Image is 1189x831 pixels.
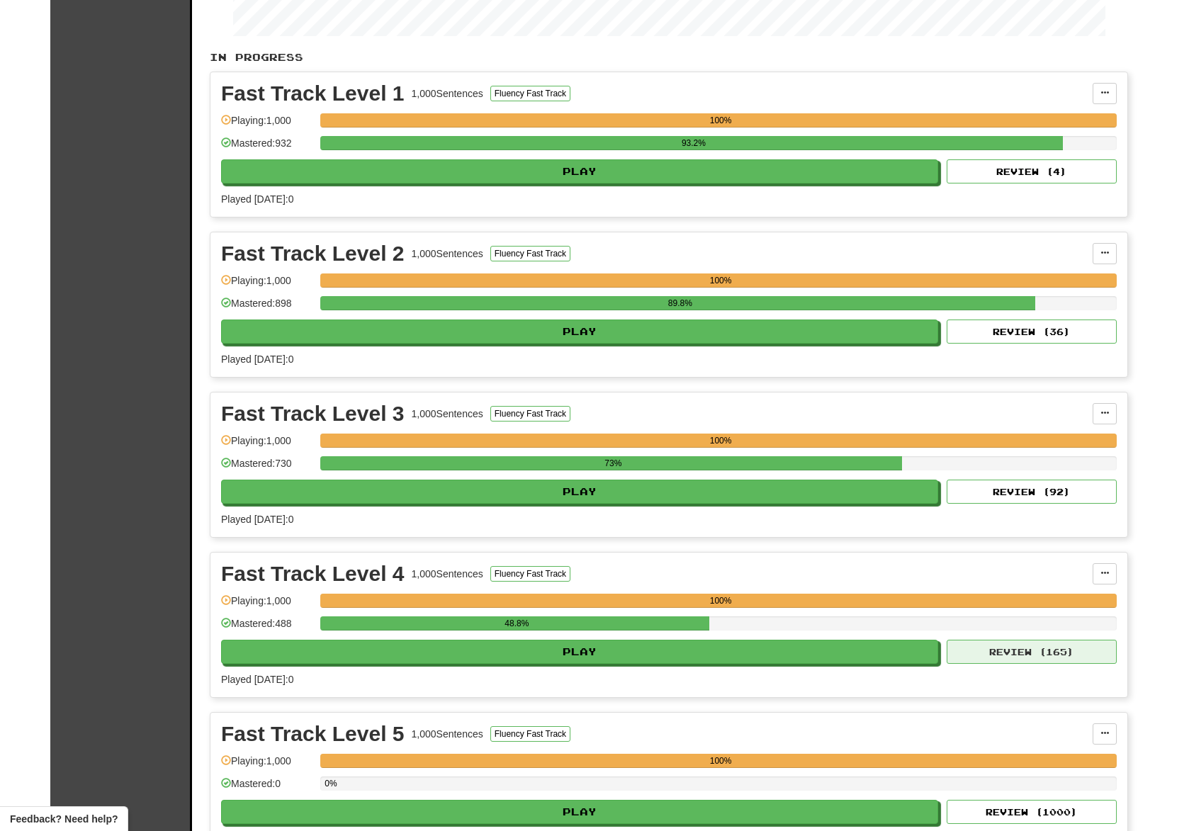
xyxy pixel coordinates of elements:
[221,434,313,457] div: Playing: 1,000
[10,812,118,826] span: Open feedback widget
[490,406,570,422] button: Fluency Fast Track
[325,594,1117,608] div: 100%
[412,247,483,261] div: 1,000 Sentences
[221,354,293,365] span: Played [DATE]: 0
[221,754,313,777] div: Playing: 1,000
[325,296,1035,310] div: 89.8%
[221,193,293,205] span: Played [DATE]: 0
[947,480,1117,504] button: Review (92)
[221,480,938,504] button: Play
[221,403,405,424] div: Fast Track Level 3
[490,566,570,582] button: Fluency Fast Track
[221,800,938,824] button: Play
[221,456,313,480] div: Mastered: 730
[947,159,1117,183] button: Review (4)
[947,640,1117,664] button: Review (165)
[325,456,901,470] div: 73%
[325,754,1117,768] div: 100%
[490,86,570,101] button: Fluency Fast Track
[490,726,570,742] button: Fluency Fast Track
[947,800,1117,824] button: Review (1000)
[412,727,483,741] div: 1,000 Sentences
[325,273,1117,288] div: 100%
[412,567,483,581] div: 1,000 Sentences
[412,407,483,421] div: 1,000 Sentences
[221,320,938,344] button: Play
[490,246,570,261] button: Fluency Fast Track
[221,776,313,800] div: Mastered: 0
[221,273,313,297] div: Playing: 1,000
[221,113,313,137] div: Playing: 1,000
[412,86,483,101] div: 1,000 Sentences
[221,723,405,745] div: Fast Track Level 5
[325,136,1062,150] div: 93.2%
[210,50,1128,64] p: In Progress
[325,113,1117,128] div: 100%
[221,594,313,617] div: Playing: 1,000
[947,320,1117,344] button: Review (36)
[221,674,293,685] span: Played [DATE]: 0
[221,243,405,264] div: Fast Track Level 2
[325,434,1117,448] div: 100%
[221,159,938,183] button: Play
[221,83,405,104] div: Fast Track Level 1
[221,616,313,640] div: Mastered: 488
[221,563,405,584] div: Fast Track Level 4
[325,616,709,631] div: 48.8%
[221,514,293,525] span: Played [DATE]: 0
[221,640,938,664] button: Play
[221,136,313,159] div: Mastered: 932
[221,296,313,320] div: Mastered: 898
